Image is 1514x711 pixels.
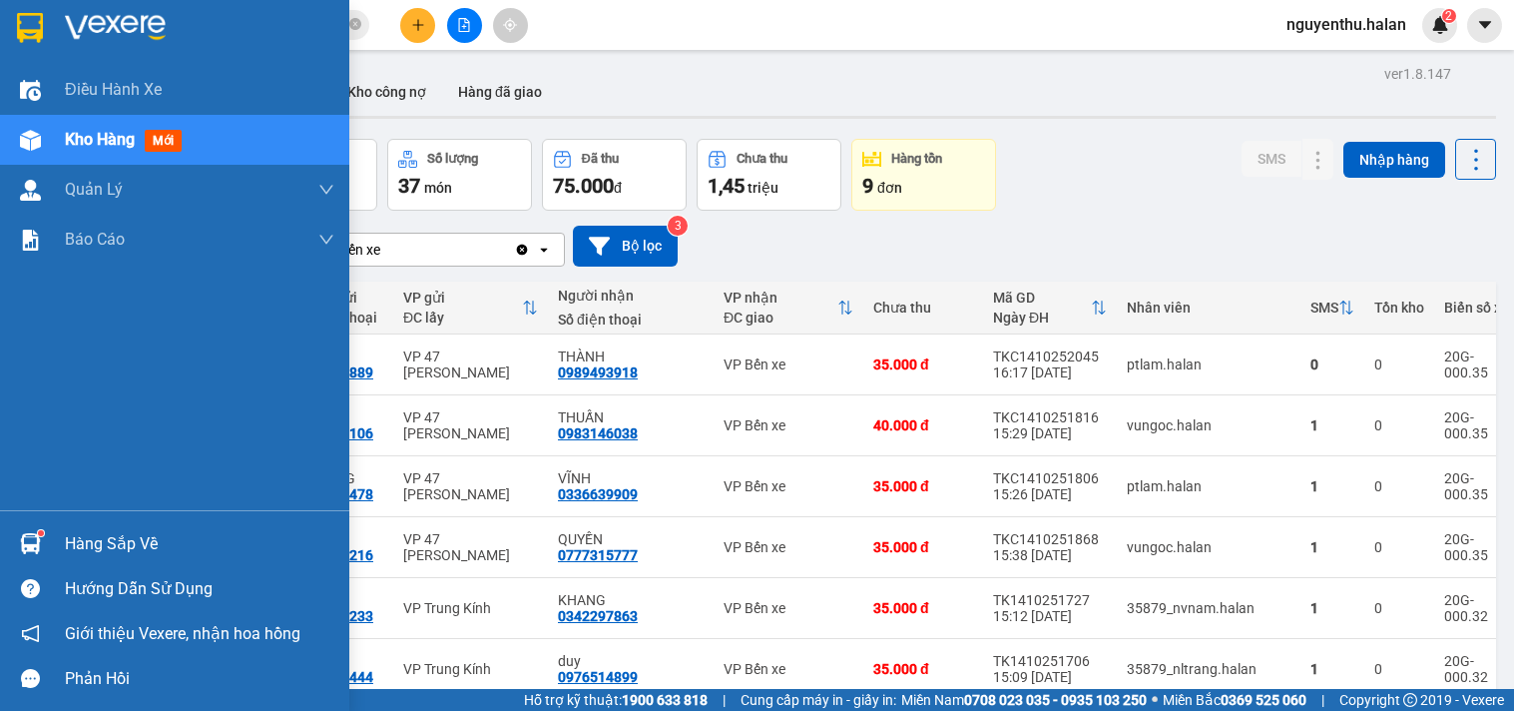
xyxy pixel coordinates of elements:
div: 1 [1310,417,1354,433]
div: TKC1410251816 [993,409,1107,425]
img: logo-vxr [17,13,43,43]
div: 35.000 đ [873,539,973,555]
div: Hướng dẫn sử dụng [65,574,334,604]
div: ptlam.halan [1127,356,1290,372]
span: question-circle [21,579,40,598]
sup: 2 [1442,9,1456,23]
img: solution-icon [20,230,41,251]
img: icon-new-feature [1431,16,1449,34]
div: 0336639909 [558,486,638,502]
span: đ [614,180,622,196]
button: Số lượng37món [387,139,532,211]
span: Quản Lý [65,177,123,202]
div: VP Bến xe [724,417,853,433]
div: VP Bến xe [724,600,853,616]
button: caret-down [1467,8,1502,43]
div: 0 [1374,356,1424,372]
div: 0 [1374,600,1424,616]
div: Số lượng [427,152,478,166]
span: Miền Nam [901,689,1147,711]
div: VP 47 [PERSON_NAME] [403,470,538,502]
div: Tồn kho [1374,300,1424,316]
div: Hàng sắp về [65,529,334,559]
span: file-add [457,18,471,32]
div: VĨNH [558,470,704,486]
span: close-circle [349,18,361,30]
span: caret-down [1476,16,1494,34]
div: VP 47 [PERSON_NAME] [403,531,538,563]
div: 20G-000.35 [1444,470,1509,502]
div: Biển số xe [1444,300,1509,316]
span: mới [145,130,182,152]
div: Đã thu [582,152,619,166]
div: KHANG [558,592,704,608]
div: TK1410251727 [993,592,1107,608]
button: Hàng đã giao [442,68,558,116]
div: VP Trung Kính [403,661,538,677]
span: ⚪️ [1152,696,1158,704]
div: 0 [1374,417,1424,433]
div: VP Bến xe [724,661,853,677]
div: duy [558,653,704,669]
div: 0 [1374,661,1424,677]
div: TKC1410252045 [993,349,1107,364]
div: TK1410251706 [993,653,1107,669]
span: aim [503,18,517,32]
div: 1 [1310,661,1354,677]
div: VP Bến xe [724,478,853,494]
div: Mã GD [993,290,1091,306]
div: 20G-000.32 [1444,592,1509,624]
button: Chưa thu1,45 triệu [697,139,841,211]
span: Cung cấp máy in - giấy in: [741,689,896,711]
button: file-add [447,8,482,43]
div: VP Trung Kính [403,600,538,616]
div: vungoc.halan [1127,539,1290,555]
div: 15:26 [DATE] [993,486,1107,502]
span: Giới thiệu Vexere, nhận hoa hồng [65,621,300,646]
span: 37 [398,174,420,198]
th: Toggle SortBy [1300,282,1364,335]
div: 0 [1374,478,1424,494]
div: Chưa thu [737,152,787,166]
img: warehouse-icon [20,130,41,151]
div: VP nhận [724,290,837,306]
span: down [318,182,334,198]
div: 0976514899 [558,669,638,685]
th: Toggle SortBy [714,282,863,335]
div: 15:12 [DATE] [993,608,1107,624]
div: 0 [1310,356,1354,372]
div: 35.000 đ [873,356,973,372]
div: TKC1410251868 [993,531,1107,547]
span: nguyenthu.halan [1270,12,1422,37]
span: notification [21,624,40,643]
div: 20G-000.32 [1444,653,1509,685]
button: Nhập hàng [1343,142,1445,178]
div: Hàng tồn [891,152,942,166]
div: 35.000 đ [873,478,973,494]
span: plus [411,18,425,32]
div: 1 [1310,539,1354,555]
div: ĐC giao [724,310,837,326]
strong: 1900 633 818 [622,692,708,708]
div: 15:29 [DATE] [993,425,1107,441]
button: Đã thu75.000đ [542,139,687,211]
div: 0 [1374,539,1424,555]
span: Hỗ trợ kỹ thuật: [524,689,708,711]
span: đơn [877,180,902,196]
div: 1 [1310,600,1354,616]
img: warehouse-icon [20,180,41,201]
sup: 1 [38,530,44,536]
div: 20G-000.35 [1444,531,1509,563]
svg: open [536,242,552,258]
div: 0989493918 [558,364,638,380]
div: 15:09 [DATE] [993,669,1107,685]
div: VP 47 [PERSON_NAME] [403,409,538,441]
div: ĐC lấy [403,310,522,326]
span: down [318,232,334,248]
div: 35.000 đ [873,600,973,616]
div: Người nhận [558,288,704,304]
button: Kho công nợ [331,68,442,116]
strong: 0708 023 035 - 0935 103 250 [964,692,1147,708]
span: | [723,689,726,711]
span: copyright [1403,693,1417,707]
